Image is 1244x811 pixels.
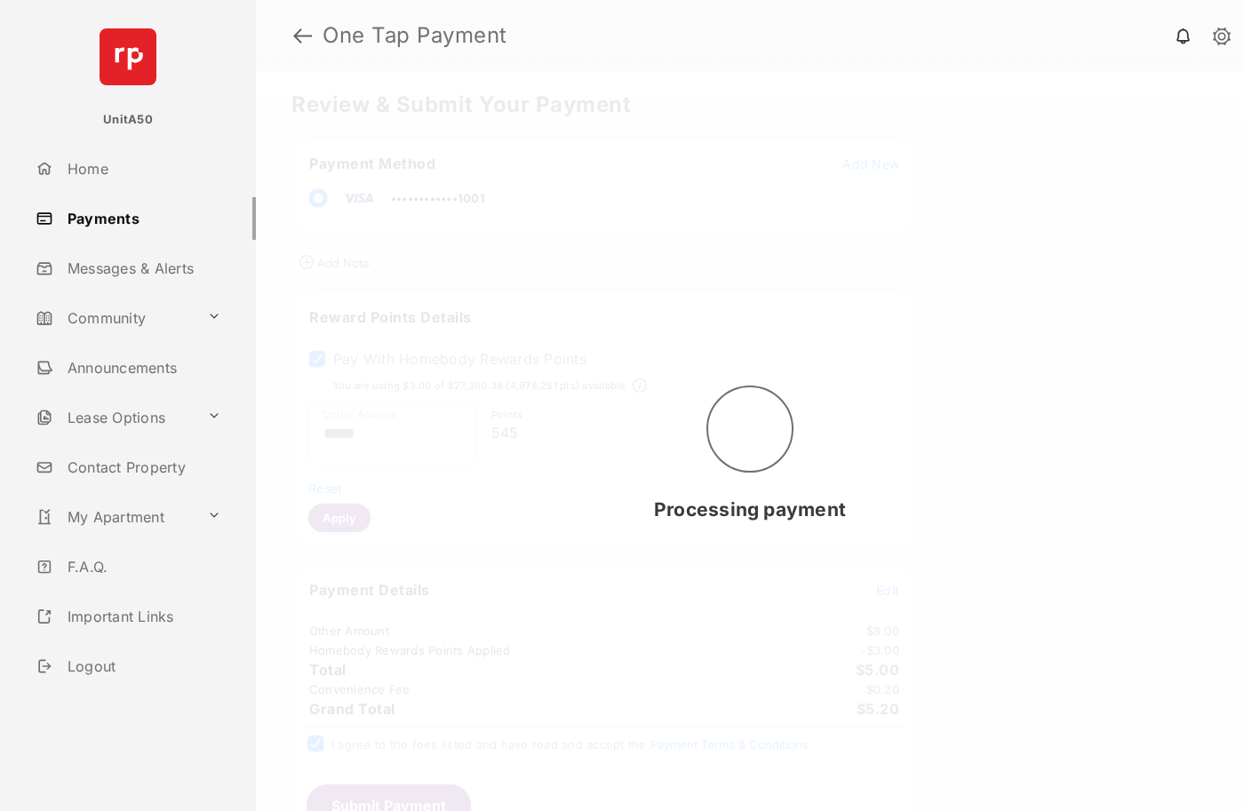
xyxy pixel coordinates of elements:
strong: One Tap Payment [323,25,507,46]
a: Important Links [28,595,228,638]
a: Community [28,297,200,339]
a: My Apartment [28,496,200,538]
a: Messages & Alerts [28,247,256,290]
a: Payments [28,197,256,240]
p: UnitA50 [103,111,153,129]
span: Processing payment [654,498,846,521]
a: Announcements [28,346,256,389]
img: svg+xml;base64,PHN2ZyB4bWxucz0iaHR0cDovL3d3dy53My5vcmcvMjAwMC9zdmciIHdpZHRoPSI2NCIgaGVpZ2h0PSI2NC... [100,28,156,85]
a: F.A.Q. [28,545,256,588]
a: Home [28,147,256,190]
a: Contact Property [28,446,256,489]
a: Logout [28,645,256,688]
a: Lease Options [28,396,200,439]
